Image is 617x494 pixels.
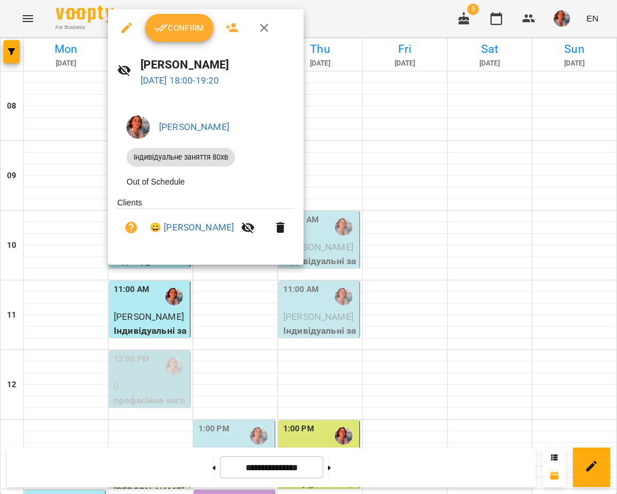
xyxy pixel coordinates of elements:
[150,221,234,235] a: 😀 [PERSON_NAME]
[127,116,150,139] img: 1ca8188f67ff8bc7625fcfef7f64a17b.jpeg
[145,14,214,42] button: Confirm
[140,56,294,74] h6: [PERSON_NAME]
[140,75,219,86] a: [DATE] 18:00-19:20
[117,171,294,192] li: Out of Schedule
[159,121,229,132] a: [PERSON_NAME]
[117,197,294,251] ul: Clients
[127,152,235,163] span: Індивідуальне заняття 80хв
[154,21,204,35] span: Confirm
[117,214,145,241] button: Unpaid. Bill the attendance?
